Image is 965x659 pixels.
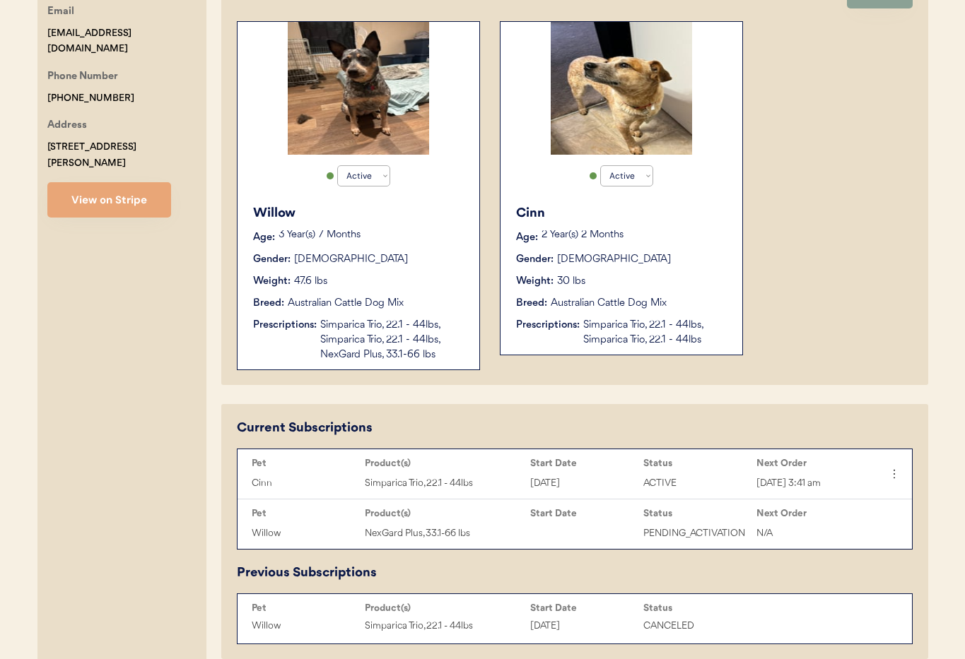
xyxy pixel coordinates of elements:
div: Pet [252,508,358,519]
div: Australian Cattle Dog Mix [551,296,667,311]
div: Simparica Trio, 22.1 - 44lbs, Simparica Trio, 22.1 - 44lbs [583,318,728,348]
div: Product(s) [365,602,523,614]
div: Current Subscriptions [237,419,373,438]
div: [STREET_ADDRESS][PERSON_NAME] [47,139,206,172]
div: [PHONE_NUMBER] [47,90,134,107]
div: Product(s) [365,458,523,469]
img: IMG_9282.jpeg [551,22,692,155]
div: [DEMOGRAPHIC_DATA] [294,252,408,267]
div: Previous Subscriptions [237,564,377,583]
div: PENDING_ACTIVATION [643,526,749,542]
div: ACTIVE [643,475,749,492]
div: Pet [252,602,358,614]
div: Status [643,508,749,519]
div: 47.6 lbs [294,274,327,289]
div: 30 lbs [557,274,585,289]
div: Pet [252,458,358,469]
div: Start Date [530,508,636,519]
div: [DATE] [530,475,636,492]
button: View on Stripe [47,182,171,218]
div: Start Date [530,602,636,614]
div: Breed: [516,296,547,311]
div: [DEMOGRAPHIC_DATA] [557,252,671,267]
div: Willow [252,526,358,542]
div: Age: [253,230,275,245]
div: Prescriptions: [253,318,317,333]
p: 3 Year(s) 7 Months [279,230,465,240]
div: Simparica Trio, 22.1 - 44lbs [365,475,523,492]
div: NexGard Plus, 33.1-66 lbs [365,526,523,542]
div: Email [47,4,74,21]
div: Cinn [516,204,728,223]
p: 2 Year(s) 2 Months [542,230,728,240]
div: Phone Number [47,69,118,86]
div: Simparica Trio, 22.1 - 44lbs [365,618,523,634]
div: Breed: [253,296,284,311]
div: CANCELED [643,618,749,634]
div: N/A [756,526,862,542]
div: Willow [252,618,358,634]
div: Simparica Trio, 22.1 - 44lbs, Simparica Trio, 22.1 - 44lbs, NexGard Plus, 33.1-66 lbs [320,318,465,362]
div: Weight: [253,274,291,289]
div: Prescriptions: [516,318,580,333]
div: [EMAIL_ADDRESS][DOMAIN_NAME] [47,25,206,58]
div: Next Order [756,458,862,469]
div: Address [47,117,87,135]
div: Weight: [516,274,554,289]
div: Product(s) [365,508,523,519]
div: [DATE] [530,618,636,634]
div: Status [643,458,749,469]
div: Willow [253,204,465,223]
img: image.jpg [288,22,429,155]
div: Gender: [253,252,291,267]
div: [DATE] 3:41 am [756,475,862,492]
div: Cinn [252,475,358,492]
div: Start Date [530,458,636,469]
div: Status [643,602,749,614]
div: Gender: [516,252,554,267]
div: Age: [516,230,538,245]
div: Next Order [756,508,862,519]
div: Australian Cattle Dog Mix [288,296,404,311]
